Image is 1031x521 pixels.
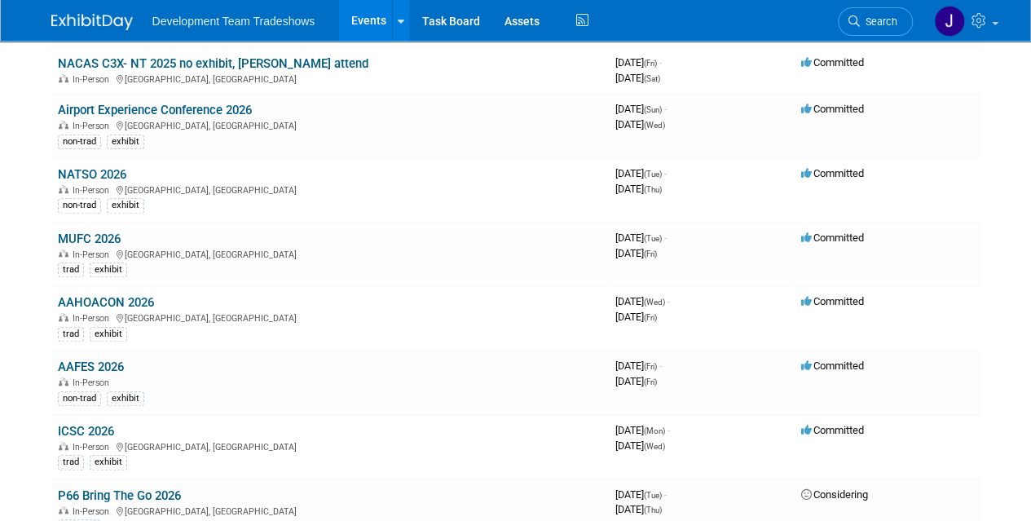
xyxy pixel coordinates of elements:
div: [GEOGRAPHIC_DATA], [GEOGRAPHIC_DATA] [58,311,602,324]
span: [DATE] [615,103,667,115]
span: [DATE] [615,295,670,307]
span: - [668,295,670,307]
div: [GEOGRAPHIC_DATA], [GEOGRAPHIC_DATA] [58,439,602,453]
div: exhibit [107,198,144,213]
span: [DATE] [615,503,662,515]
span: (Mon) [644,426,665,435]
img: In-Person Event [59,378,68,386]
span: In-Person [73,185,114,196]
span: [DATE] [615,118,665,130]
span: In-Person [73,313,114,324]
span: (Sun) [644,105,662,114]
img: ExhibitDay [51,14,133,30]
span: - [664,232,667,244]
span: (Fri) [644,59,657,68]
span: In-Person [73,249,114,260]
span: In-Person [73,506,114,517]
a: AAFES 2026 [58,360,124,374]
span: [DATE] [615,232,667,244]
span: Development Team Tradeshows [152,15,315,28]
span: (Wed) [644,442,665,451]
a: MUFC 2026 [58,232,121,246]
div: exhibit [107,135,144,149]
a: AAHOACON 2026 [58,295,154,310]
span: - [664,167,667,179]
span: (Wed) [644,121,665,130]
span: Considering [801,488,868,501]
span: Search [860,15,897,28]
span: (Tue) [644,170,662,179]
span: (Sat) [644,74,660,83]
span: [DATE] [615,375,657,387]
span: - [664,103,667,115]
span: [DATE] [615,167,667,179]
span: In-Person [73,378,114,388]
div: exhibit [90,455,127,470]
span: (Wed) [644,298,665,307]
span: - [659,56,662,68]
div: exhibit [90,327,127,342]
div: exhibit [107,391,144,406]
img: In-Person Event [59,249,68,258]
span: (Tue) [644,234,662,243]
div: trad [58,455,84,470]
span: [DATE] [615,488,667,501]
span: - [659,360,662,372]
div: non-trad [58,198,101,213]
div: non-trad [58,135,101,149]
img: In-Person Event [59,313,68,321]
span: - [664,488,667,501]
a: NATSO 2026 [58,167,126,182]
span: [DATE] [615,247,657,259]
span: [DATE] [615,311,657,323]
span: [DATE] [615,360,662,372]
div: [GEOGRAPHIC_DATA], [GEOGRAPHIC_DATA] [58,504,602,517]
a: Search [838,7,913,36]
span: [DATE] [615,183,662,195]
span: (Thu) [644,506,662,514]
img: Jennifer Todd [934,6,965,37]
img: In-Person Event [59,185,68,193]
div: trad [58,263,84,277]
span: (Thu) [644,185,662,194]
img: In-Person Event [59,121,68,129]
img: In-Person Event [59,74,68,82]
span: [DATE] [615,424,670,436]
span: - [668,424,670,436]
span: Committed [801,360,864,372]
span: In-Person [73,74,114,85]
img: In-Person Event [59,442,68,450]
a: ICSC 2026 [58,424,114,439]
div: [GEOGRAPHIC_DATA], [GEOGRAPHIC_DATA] [58,183,602,196]
img: In-Person Event [59,506,68,514]
div: trad [58,327,84,342]
span: (Tue) [644,491,662,500]
a: NACAS C3X- NT 2025 no exhibit, [PERSON_NAME] attend [58,56,368,71]
span: In-Person [73,442,114,453]
div: [GEOGRAPHIC_DATA], [GEOGRAPHIC_DATA] [58,118,602,131]
span: (Fri) [644,362,657,371]
span: (Fri) [644,249,657,258]
span: Committed [801,232,864,244]
a: Airport Experience Conference 2026 [58,103,252,117]
span: [DATE] [615,72,660,84]
span: Committed [801,295,864,307]
span: (Fri) [644,313,657,322]
span: [DATE] [615,56,662,68]
div: non-trad [58,391,101,406]
span: Committed [801,424,864,436]
span: Committed [801,103,864,115]
div: [GEOGRAPHIC_DATA], [GEOGRAPHIC_DATA] [58,72,602,85]
span: (Fri) [644,378,657,386]
a: P66 Bring The Go 2026 [58,488,181,503]
span: Committed [801,167,864,179]
span: Committed [801,56,864,68]
div: [GEOGRAPHIC_DATA], [GEOGRAPHIC_DATA] [58,247,602,260]
span: [DATE] [615,439,665,452]
div: exhibit [90,263,127,277]
span: In-Person [73,121,114,131]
